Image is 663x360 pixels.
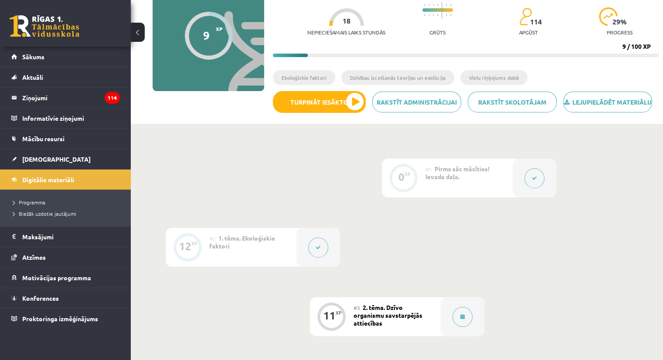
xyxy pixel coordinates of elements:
button: Turpināt iesākto [273,91,366,113]
span: Programma [13,199,45,206]
a: Informatīvie ziņojumi [11,108,120,128]
legend: Ziņojumi [22,88,120,108]
div: 9 [203,29,210,42]
a: Lejupielādēt materiālu [563,92,652,112]
img: icon-short-line-57e1e144782c952c97e751825c79c345078a6d821885a25fce030b3d8c18986b.svg [433,14,434,16]
a: Konferences [11,288,120,308]
div: XP [336,310,342,315]
a: Rīgas 1. Tālmācības vidusskola [10,15,79,37]
p: apgūst [519,29,538,35]
li: Dzīvības izcelšanās teorijas un evolūcija [341,70,454,85]
span: #2 [209,235,216,242]
p: Grūts [429,29,445,35]
div: XP [405,172,411,177]
div: 0 [398,173,405,181]
img: icon-short-line-57e1e144782c952c97e751825c79c345078a6d821885a25fce030b3d8c18986b.svg [437,4,438,6]
img: icon-short-line-57e1e144782c952c97e751825c79c345078a6d821885a25fce030b3d8c18986b.svg [424,14,425,16]
div: XP [191,241,197,246]
img: icon-short-line-57e1e144782c952c97e751825c79c345078a6d821885a25fce030b3d8c18986b.svg [450,4,451,6]
legend: Maksājumi [22,227,120,247]
i: 114 [105,92,120,104]
a: Biežāk uzdotie jautājumi [13,210,122,217]
img: icon-short-line-57e1e144782c952c97e751825c79c345078a6d821885a25fce030b3d8c18986b.svg [437,14,438,16]
p: Nepieciešamais laiks stundās [307,29,385,35]
img: icon-progress-161ccf0a02000e728c5f80fcf4c31c7af3da0e1684b2b1d7c360e028c24a22f1.svg [599,7,618,26]
a: Aktuāli [11,67,120,87]
span: Proktoringa izmēģinājums [22,315,98,323]
a: Maksājumi [11,227,120,247]
img: icon-short-line-57e1e144782c952c97e751825c79c345078a6d821885a25fce030b3d8c18986b.svg [446,14,447,16]
span: Mācību resursi [22,135,65,143]
span: Aktuāli [22,73,43,81]
span: 29 % [612,18,627,26]
a: Programma [13,198,122,206]
span: Biežāk uzdotie jautājumi [13,210,76,217]
a: Sākums [11,47,120,67]
legend: Informatīvie ziņojumi [22,108,120,128]
a: Rakstīt skolotājam [468,92,557,112]
img: students-c634bb4e5e11cddfef0936a35e636f08e4e9abd3cc4e673bd6f9a4125e45ecb1.svg [519,7,532,26]
img: icon-short-line-57e1e144782c952c97e751825c79c345078a6d821885a25fce030b3d8c18986b.svg [450,14,451,16]
img: icon-short-line-57e1e144782c952c97e751825c79c345078a6d821885a25fce030b3d8c18986b.svg [433,4,434,6]
li: Vielu riņķojums dabā [460,70,527,85]
img: icon-short-line-57e1e144782c952c97e751825c79c345078a6d821885a25fce030b3d8c18986b.svg [424,4,425,6]
span: 114 [530,18,542,26]
div: 12 [179,242,191,250]
p: progress [607,29,632,35]
li: Ekoloģiskie faktori [273,70,335,85]
span: 18 [343,17,350,25]
a: Motivācijas programma [11,268,120,288]
a: [DEMOGRAPHIC_DATA] [11,149,120,169]
span: 2. tēma. Dzīvo organismu savstarpējās attiecības [354,303,422,327]
span: Sākums [22,53,44,61]
a: Mācību resursi [11,129,120,149]
span: 1. tēma. Ekoloģiskie faktori [209,234,275,250]
span: XP [216,26,223,32]
span: #3 [354,304,360,311]
a: Atzīmes [11,247,120,267]
span: #1 [425,166,432,173]
img: icon-short-line-57e1e144782c952c97e751825c79c345078a6d821885a25fce030b3d8c18986b.svg [446,4,447,6]
a: Ziņojumi114 [11,88,120,108]
a: Digitālie materiāli [11,170,120,190]
span: [DEMOGRAPHIC_DATA] [22,155,91,163]
a: Rakstīt administrācijai [372,92,461,112]
span: Digitālie materiāli [22,176,74,183]
a: Proktoringa izmēģinājums [11,309,120,329]
span: Konferences [22,294,59,302]
span: Pirms sāc mācīties! Ievada daļa. [425,165,490,180]
span: Atzīmes [22,253,46,261]
div: 11 [323,312,336,319]
span: Motivācijas programma [22,274,91,282]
